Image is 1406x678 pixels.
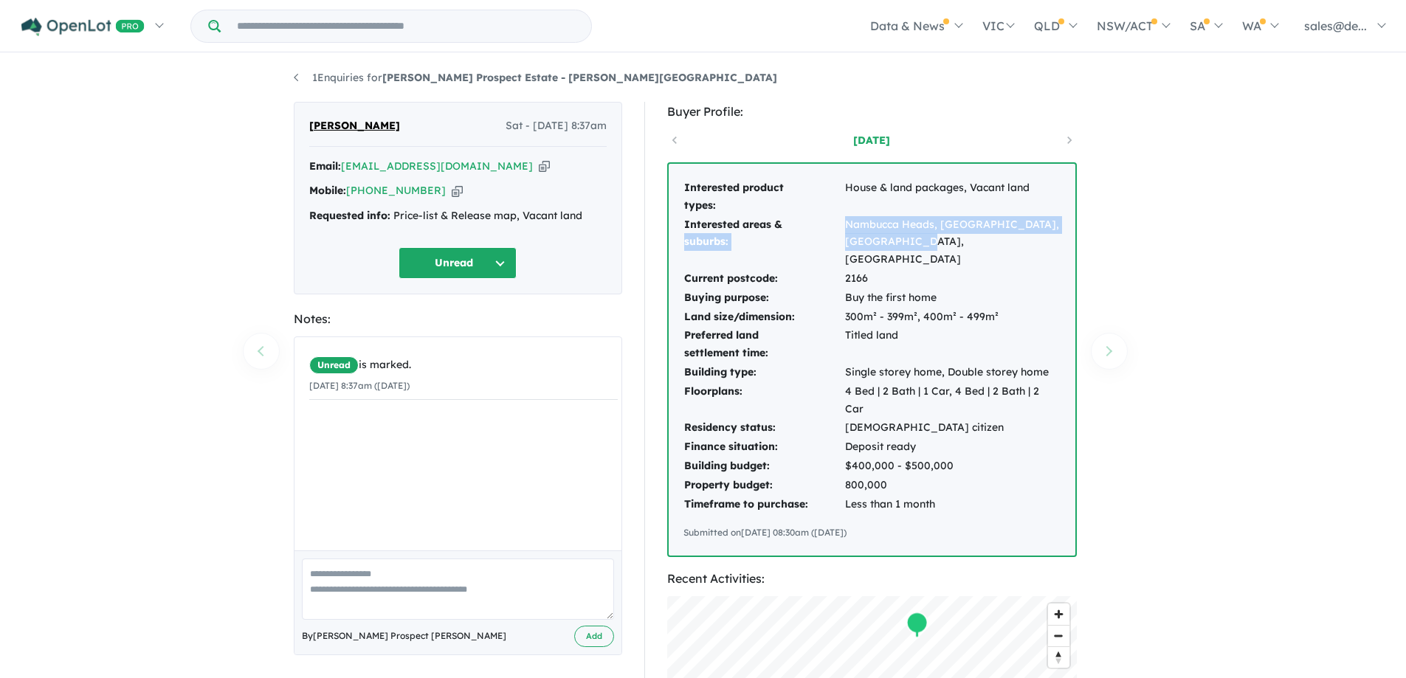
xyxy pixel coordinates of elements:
strong: [PERSON_NAME] Prospect Estate - [PERSON_NAME][GEOGRAPHIC_DATA] [382,71,777,84]
a: 1Enquiries for[PERSON_NAME] Prospect Estate - [PERSON_NAME][GEOGRAPHIC_DATA] [294,71,777,84]
div: Price-list & Release map, Vacant land [309,207,607,225]
span: By [PERSON_NAME] Prospect [PERSON_NAME] [302,629,506,643]
td: 2166 [844,269,1061,288]
td: 4 Bed | 2 Bath | 1 Car, 4 Bed | 2 Bath | 2 Car [844,382,1061,419]
td: Building type: [683,363,844,382]
button: Add [574,626,614,647]
a: [EMAIL_ADDRESS][DOMAIN_NAME] [341,159,533,173]
img: Openlot PRO Logo White [21,18,145,36]
td: Interested product types: [683,179,844,215]
div: Recent Activities: [667,569,1077,589]
nav: breadcrumb [294,69,1113,87]
td: 300m² - 399m², 400m² - 499m² [844,308,1061,327]
td: [DEMOGRAPHIC_DATA] citizen [844,418,1061,437]
td: Single storey home, Double storey home [844,363,1061,382]
td: Interested areas & suburbs: [683,215,844,269]
span: sales@de... [1304,18,1367,33]
button: Unread [399,247,517,279]
td: Timeframe to purchase: [683,495,844,514]
span: Unread [309,356,359,374]
div: Buyer Profile: [667,102,1077,122]
strong: Email: [309,159,341,173]
td: Nambucca Heads, [GEOGRAPHIC_DATA], [GEOGRAPHIC_DATA], [GEOGRAPHIC_DATA] [844,215,1061,269]
td: Deposit ready [844,437,1061,457]
td: 800,000 [844,476,1061,495]
td: Buy the first home [844,288,1061,308]
input: Try estate name, suburb, builder or developer [224,10,588,42]
div: Submitted on [DATE] 08:30am ([DATE]) [683,525,1061,540]
strong: Requested info: [309,209,390,222]
td: Less than 1 month [844,495,1061,514]
a: [PHONE_NUMBER] [346,184,446,197]
button: Zoom in [1048,603,1069,625]
td: Floorplans: [683,382,844,419]
td: Preferred land settlement time: [683,326,844,363]
td: Current postcode: [683,269,844,288]
button: Copy [452,183,463,198]
button: Reset bearing to north [1048,646,1069,668]
small: [DATE] 8:37am ([DATE]) [309,380,410,391]
td: Titled land [844,326,1061,363]
button: Copy [539,159,550,174]
strong: Mobile: [309,184,346,197]
div: Map marker [906,612,928,639]
div: is marked. [309,356,618,374]
a: [DATE] [809,133,934,148]
td: Residency status: [683,418,844,437]
span: Zoom out [1048,626,1069,646]
td: House & land packages, Vacant land [844,179,1061,215]
span: [PERSON_NAME] [309,117,400,135]
button: Zoom out [1048,625,1069,646]
td: Land size/dimension: [683,308,844,327]
td: Building budget: [683,457,844,476]
td: Property budget: [683,476,844,495]
span: Sat - [DATE] 8:37am [506,117,607,135]
td: $400,000 - $500,000 [844,457,1061,476]
div: Notes: [294,309,622,329]
td: Buying purpose: [683,288,844,308]
td: Finance situation: [683,437,844,457]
